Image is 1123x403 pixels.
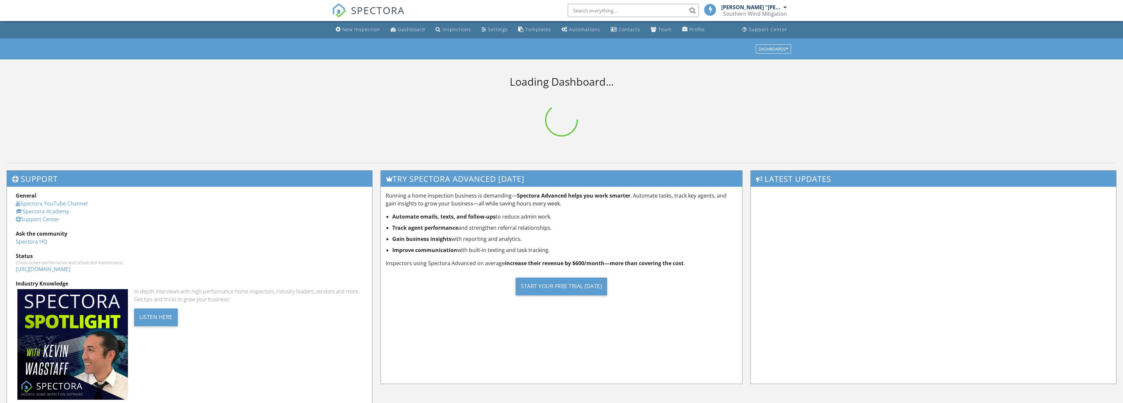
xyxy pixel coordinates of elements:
input: Search everything... [568,4,699,17]
img: The Best Home Inspection Software - Spectora [332,3,346,18]
strong: Improve communication [392,246,457,254]
a: Spectora YouTube Channel [16,200,88,207]
h3: Latest Updates [751,171,1116,187]
li: and strengthen referral relationships. [392,224,737,232]
h3: Try spectora advanced [DATE] [381,171,742,187]
a: Inspections [433,24,474,36]
div: Ask the community [16,230,363,238]
a: Dashboard [388,24,428,36]
p: Inspectors using Spectora Advanced on average . [386,259,737,267]
li: with built-in texting and task tracking. [392,246,737,254]
a: Company Profile [680,24,707,36]
div: Automations [569,26,600,32]
a: Team [648,24,674,36]
strong: Track agent performance [392,224,458,231]
button: Dashboards [756,44,791,53]
span: SPECTORA [351,3,405,17]
a: Start Your Free Trial [DATE] [386,272,737,300]
a: Spectora Academy [16,208,69,215]
a: Templates [516,24,554,36]
div: Dashboard [398,26,425,32]
li: to reduce admin work. [392,213,737,221]
a: Spectora HQ [16,238,47,245]
div: Start Your Free Trial [DATE] [516,278,607,295]
a: New Inspection [333,24,383,36]
div: Team [658,26,672,32]
a: Automations (Basic) [559,24,603,36]
div: In-depth interviews with high-performance home inspectors, industry leaders, vendors and more. Ge... [134,287,363,303]
a: Contacts [608,24,643,36]
strong: increase their revenue by $600/month—more than covering the cost [505,260,684,267]
li: with reporting and analytics. [392,235,737,243]
a: Support Center [16,216,59,223]
strong: General [16,192,36,199]
div: Profile [689,26,705,32]
div: Dashboards [759,47,788,51]
h3: Support [7,171,372,187]
div: Industry Knowledge [16,280,363,287]
strong: Automate emails, texts, and follow-ups [392,213,496,220]
a: Settings [479,24,510,36]
div: Listen Here [134,308,178,326]
div: [PERSON_NAME] "[PERSON_NAME]" [PERSON_NAME] [721,4,782,11]
p: Running a home inspection business is demanding— . Automate tasks, track key agents, and gain ins... [386,192,737,207]
div: Contacts [619,26,640,32]
strong: Gain business insights [392,235,451,243]
div: Settings [488,26,508,32]
div: New Inspection [342,26,380,32]
a: [URL][DOMAIN_NAME] [16,265,70,273]
div: Check system performance and scheduled maintenance. [16,260,363,265]
a: Listen Here [134,313,178,320]
a: SPECTORA [332,9,405,23]
img: Spectoraspolightmain [17,289,128,400]
div: Templates [525,26,551,32]
div: Status [16,252,363,260]
div: Support Center [749,26,787,32]
a: Support Center [740,24,790,36]
div: Southern Wind Mitigation [723,11,787,17]
div: Inspections [442,26,471,32]
strong: Spectora Advanced helps you work smarter [517,192,630,199]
